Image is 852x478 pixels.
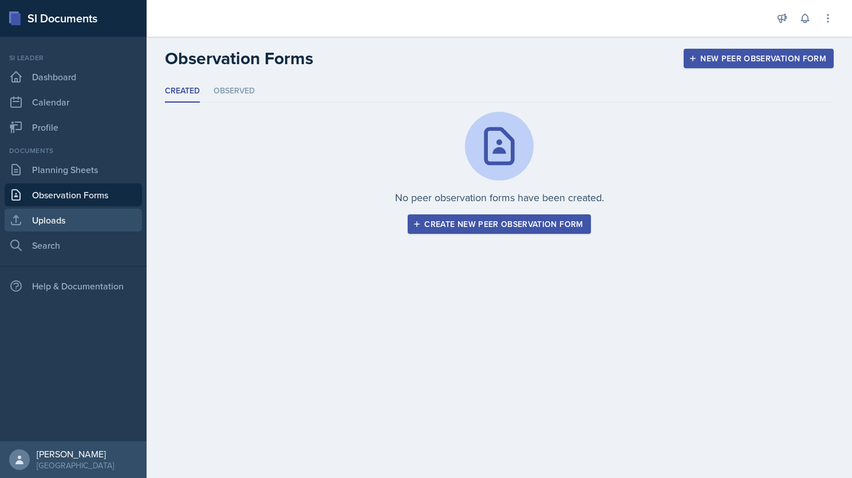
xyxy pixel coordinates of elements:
h2: Observation Forms [165,48,313,69]
div: Documents [5,146,142,156]
div: New Peer Observation Form [691,54,826,63]
li: Created [165,80,200,103]
div: Si leader [5,53,142,63]
button: New Peer Observation Form [684,49,834,68]
div: [PERSON_NAME] [37,448,114,460]
a: Search [5,234,142,257]
div: [GEOGRAPHIC_DATA] [37,460,114,471]
a: Profile [5,116,142,139]
p: No peer observation forms have been created. [395,190,604,205]
a: Calendar [5,91,142,113]
li: Observed [214,80,255,103]
a: Planning Sheets [5,158,142,181]
a: Uploads [5,209,142,232]
a: Observation Forms [5,183,142,206]
div: Help & Documentation [5,275,142,297]
a: Dashboard [5,65,142,88]
div: Create new peer observation form [415,220,583,229]
button: Create new peer observation form [408,214,590,234]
